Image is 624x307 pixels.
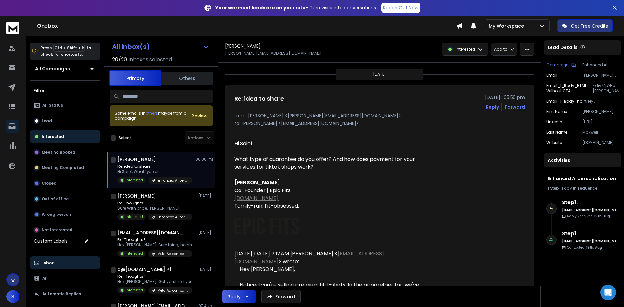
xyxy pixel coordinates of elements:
p: Interested [126,215,143,219]
p: First Name [546,109,567,114]
p: Meeting Booked [42,150,75,155]
p: Not Interested [42,227,72,233]
span: 1 day in sequence [562,185,597,191]
h6: [EMAIL_ADDRESS][DOMAIN_NAME] [562,208,619,213]
p: Re: Thoughts? [117,201,192,206]
p: to: [PERSON_NAME] <[EMAIL_ADDRESS][DOMAIN_NAME]> [234,120,525,127]
button: S [6,290,19,303]
h1: [PERSON_NAME] [117,156,156,163]
p: – Turn visits into conversations [215,5,376,11]
p: Last Name [546,130,567,135]
h1: [EMAIL_ADDRESS][DOMAIN_NAME] [117,229,189,236]
button: All Campaigns [30,62,100,75]
div: Some emails in maybe from a campaign [115,111,191,121]
div: Reply [227,293,240,300]
p: Enhanced AI personalization [157,215,188,220]
p: Get Free Credits [571,23,608,29]
div: Activities [544,153,621,167]
span: Ctrl + Shift + k [53,44,85,52]
div: Hi Saief, [234,140,424,148]
p: Hey [PERSON_NAME], Noticed you're selling premium fit t-shirts. In the apparel sector, we've seen... [586,99,619,104]
p: Reply Received [567,214,610,219]
p: from: [PERSON_NAME] <[PERSON_NAME][EMAIL_ADDRESS][DOMAIN_NAME]> [234,112,525,119]
p: Re: Thoughts? [117,274,193,279]
button: Forward [261,290,301,303]
h1: All Campaigns [35,66,70,72]
div: Forward [505,104,525,110]
p: Hey [PERSON_NAME], Sure thing; here’s the [117,242,195,248]
button: All Inbox(s) [107,40,214,53]
h1: a@[DOMAIN_NAME] +1 [117,266,171,273]
button: Not Interested [30,224,100,237]
h6: [EMAIL_ADDRESS][DOMAIN_NAME] [562,239,619,244]
p: [PERSON_NAME] [582,109,619,114]
div: [DATE][DATE] 7:12 AM [PERSON_NAME] < > wrote: [234,250,424,265]
button: Campaign [546,62,576,68]
button: Automatic Replies [30,288,100,301]
h6: Step 1 : [562,199,619,206]
h1: [PERSON_NAME] [225,43,261,49]
button: Out of office [30,192,100,205]
p: Maxwell [582,130,619,135]
a: Reach Out Now [381,3,420,13]
p: Meta Ad comparison [157,288,188,293]
p: Hey [PERSON_NAME], [240,265,424,273]
h1: Onebox [37,22,456,30]
div: What type of guarantee do you offer? And how does payment for your services for tiktok shops work? [234,155,424,171]
p: [DATE] : 05:56 pm [485,94,525,101]
p: Re: idea to share [117,164,192,169]
p: Reach Out Now [383,5,418,11]
p: linkedin [546,119,562,125]
button: Reply [222,290,256,303]
p: Meta Ad comparison [157,252,188,256]
p: Lead Details [548,44,578,51]
strong: Your warmest leads are on your site [215,5,305,11]
p: Campaign [546,62,569,68]
p: [PERSON_NAME][EMAIL_ADDRESS][DOMAIN_NAME] [225,51,322,56]
button: Review [191,113,208,119]
p: 06:06 PM [195,157,213,162]
h3: Custom Labels [34,238,68,244]
p: Email_1_Body_Plain [546,99,586,104]
button: Interested [30,130,100,143]
button: Primary [109,70,161,86]
p: [DOMAIN_NAME] [582,140,619,145]
img: logo [6,22,19,34]
p: Add to [494,47,507,52]
button: Lead [30,115,100,128]
button: Reply [486,104,499,110]
p: Re: Thoughts? [117,237,195,242]
p: [URL][DOMAIN_NAME] [582,119,619,125]
h3: Filters [30,86,100,95]
p: Press to check for shortcuts. [40,45,91,58]
span: others [146,110,158,116]
p: Closed [42,181,57,186]
p: Hi Saief, What type of [117,169,192,174]
p: Interested [42,134,64,139]
p: [DATE] [198,267,213,272]
img: AIorK4zVEKBcYZX_EC7S_FN8uZEe94ZtIslK98I1vakZ_X7cZmEBF_ITo7No5jz2iYWMeNRfzEWJceSFRSb0 [234,218,299,234]
p: Email [546,73,557,78]
p: website [546,140,562,145]
span: 19th, Aug [586,245,602,250]
p: Email_1_Body_HTML without CTA [546,83,593,93]
button: Closed [30,177,100,190]
button: All Status [30,99,100,112]
span: 20 / 20 [112,56,127,64]
p: Interested [456,47,475,52]
button: Meeting Booked [30,146,100,159]
h1: [PERSON_NAME] [117,193,156,199]
p: Interested [126,178,143,183]
button: Wrong person [30,208,100,221]
p: Noticed you're selling premium fit t-shirts. In the apparel sector, we've seen the strongest grow... [240,281,424,304]
p: Inbox [42,260,54,265]
a: [DOMAIN_NAME] [234,194,279,202]
strong: [PERSON_NAME] [234,179,280,186]
p: Contacted [567,245,602,250]
h1: All Inbox(s) [112,43,150,50]
a: [EMAIL_ADDRESS][DOMAIN_NAME] [234,250,384,265]
p: [DATE] [373,72,386,77]
p: [DATE] [198,193,213,199]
